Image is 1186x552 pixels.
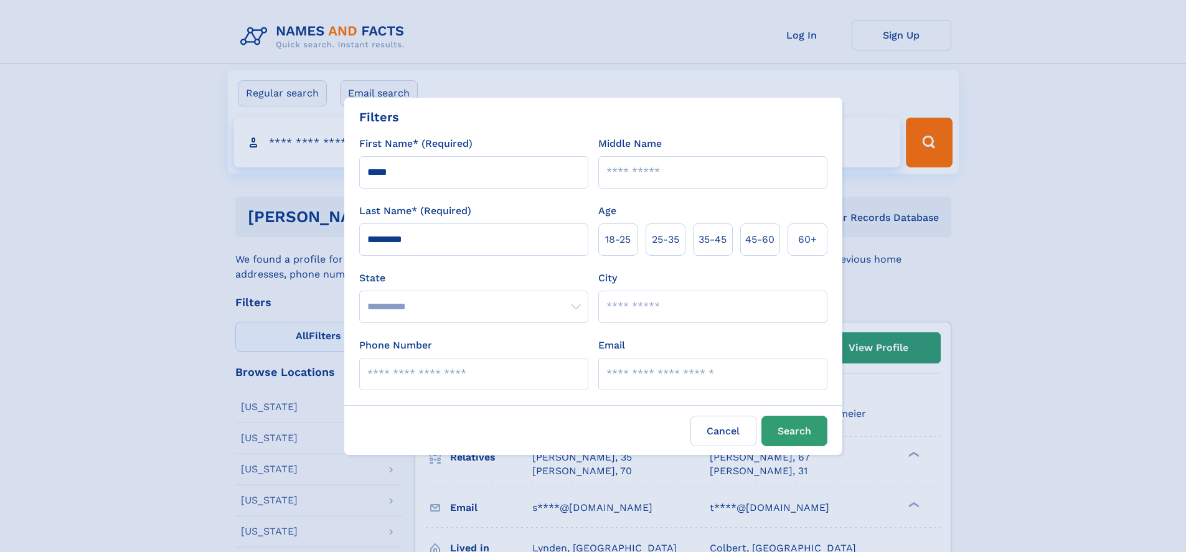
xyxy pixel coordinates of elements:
label: Middle Name [598,136,662,151]
label: First Name* (Required) [359,136,473,151]
span: 60+ [798,232,817,247]
label: Cancel [690,416,756,446]
label: Last Name* (Required) [359,203,471,218]
span: 45‑60 [745,232,774,247]
span: 35‑45 [699,232,727,247]
button: Search [761,416,827,446]
label: Age [598,203,616,218]
label: Email [598,338,625,353]
div: Filters [359,108,399,126]
label: Phone Number [359,338,432,353]
span: 18‑25 [605,232,631,247]
label: State [359,271,588,286]
span: 25‑35 [652,232,679,247]
label: City [598,271,617,286]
